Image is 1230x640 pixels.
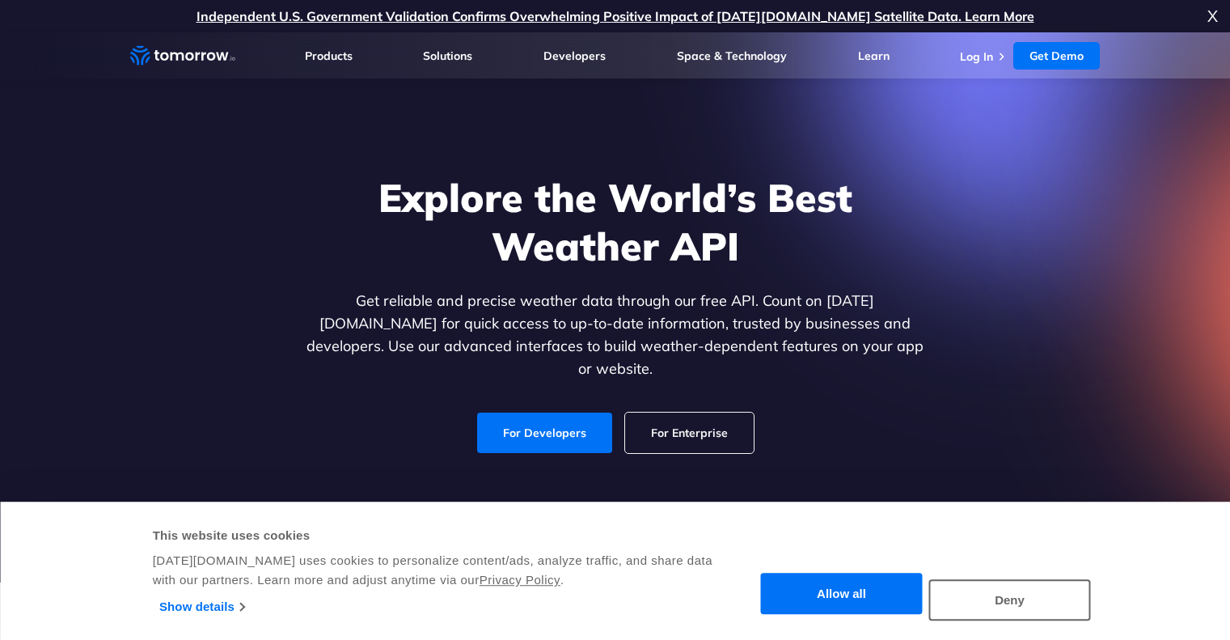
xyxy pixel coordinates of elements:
h1: Explore the World’s Best Weather API [303,173,928,270]
button: Allow all [761,574,923,615]
div: [DATE][DOMAIN_NAME] uses cookies to personalize content/ads, analyze traffic, and share data with... [153,551,715,590]
a: Learn [858,49,890,63]
a: Developers [543,49,606,63]
a: Products [305,49,353,63]
a: Privacy Policy [480,573,560,587]
a: Space & Technology [677,49,787,63]
a: For Enterprise [625,413,754,453]
button: Deny [929,579,1091,621]
a: Solutions [423,49,472,63]
a: Get Demo [1013,42,1100,70]
a: Show details [159,595,244,619]
p: Get reliable and precise weather data through our free API. Count on [DATE][DOMAIN_NAME] for quic... [303,290,928,380]
a: Log In [960,49,993,64]
a: For Developers [477,413,612,453]
div: This website uses cookies [153,526,715,545]
a: Home link [130,44,235,68]
a: Independent U.S. Government Validation Confirms Overwhelming Positive Impact of [DATE][DOMAIN_NAM... [197,8,1034,24]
